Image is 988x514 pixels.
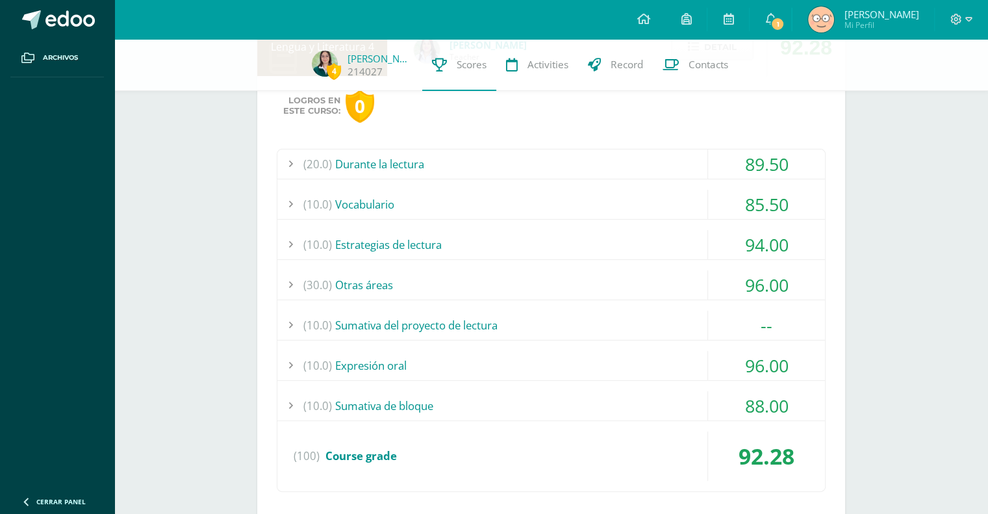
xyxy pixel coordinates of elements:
[770,17,785,31] span: 1
[348,52,412,65] a: [PERSON_NAME]
[277,190,825,219] div: Vocabulario
[325,448,397,463] span: Course grade
[346,90,374,123] div: 0
[578,39,653,91] a: Record
[708,230,825,259] div: 94.00
[303,190,332,219] span: (10.0)
[283,96,340,116] span: Logros en este curso:
[527,58,568,71] span: Activities
[708,391,825,420] div: 88.00
[708,149,825,179] div: 89.50
[303,270,332,300] span: (30.0)
[294,431,320,481] span: (100)
[708,190,825,219] div: 85.50
[277,149,825,179] div: Durante la lectura
[312,51,338,77] img: a455c306de6069b1bdf364ebb330bb77.png
[844,8,918,21] span: [PERSON_NAME]
[422,39,496,91] a: Scores
[277,391,825,420] div: Sumativa de bloque
[277,230,825,259] div: Estrategias de lectura
[708,431,825,481] div: 92.28
[43,53,78,63] span: Archivos
[653,39,738,91] a: Contacts
[844,19,918,31] span: Mi Perfil
[10,39,104,77] a: Archivos
[496,39,578,91] a: Activities
[689,58,728,71] span: Contacts
[277,270,825,300] div: Otras áreas
[327,63,341,79] span: 4
[708,270,825,300] div: 96.00
[277,351,825,380] div: Expresión oral
[611,58,643,71] span: Record
[457,58,487,71] span: Scores
[303,351,332,380] span: (10.0)
[303,149,332,179] span: (20.0)
[303,391,332,420] span: (10.0)
[303,230,332,259] span: (10.0)
[277,311,825,340] div: Sumativa del proyecto de lectura
[303,311,332,340] span: (10.0)
[808,6,834,32] img: d9c7b72a65e1800de1590e9465332ea1.png
[708,311,825,340] div: --
[36,497,86,506] span: Cerrar panel
[708,351,825,380] div: 96.00
[348,65,383,79] a: 214027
